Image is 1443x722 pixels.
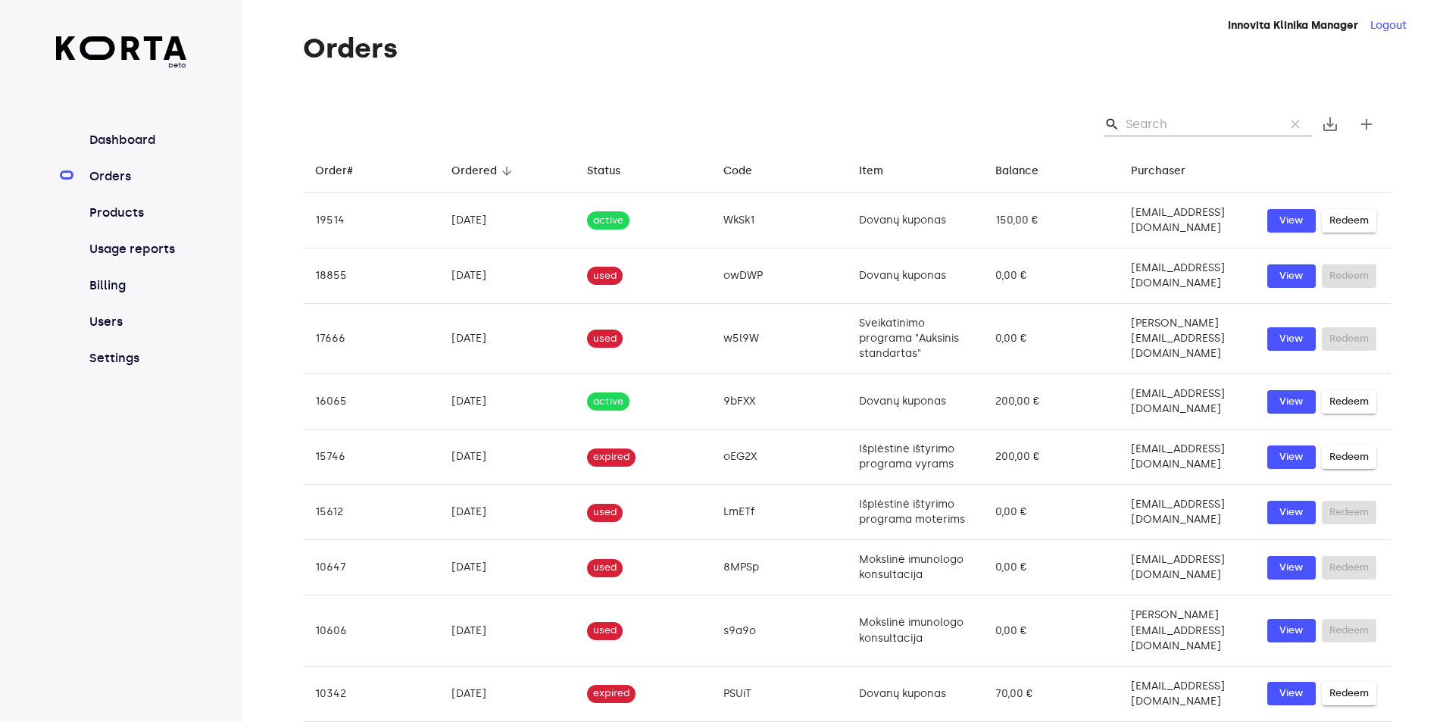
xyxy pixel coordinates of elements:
[1267,556,1316,580] button: View
[1322,209,1376,233] button: Redeem
[1275,449,1308,466] span: View
[723,162,752,180] div: Code
[56,36,187,70] a: beta
[847,248,983,304] td: Dovanų kuponas
[451,162,517,180] span: Ordered
[1267,327,1316,351] button: View
[1275,685,1308,702] span: View
[1275,267,1308,285] span: View
[983,193,1120,248] td: 150,00 €
[859,162,903,180] span: Item
[1119,485,1255,540] td: [EMAIL_ADDRESS][DOMAIN_NAME]
[995,162,1058,180] span: Balance
[1119,595,1255,666] td: [PERSON_NAME][EMAIL_ADDRESS][DOMAIN_NAME]
[1126,112,1273,136] input: Search
[1267,209,1316,233] a: View
[847,485,983,540] td: Išplėstinė ištyrimo programa moterims
[1275,504,1308,521] span: View
[1119,193,1255,248] td: [EMAIL_ADDRESS][DOMAIN_NAME]
[1357,115,1376,133] span: add
[1119,304,1255,374] td: [PERSON_NAME][EMAIL_ADDRESS][DOMAIN_NAME]
[303,595,439,666] td: 10606
[56,36,187,60] img: Korta
[587,505,623,520] span: used
[1119,540,1255,595] td: [EMAIL_ADDRESS][DOMAIN_NAME]
[439,304,576,374] td: [DATE]
[1267,445,1316,469] button: View
[1267,501,1316,524] button: View
[983,430,1120,485] td: 200,00 €
[711,248,848,304] td: owDWP
[1329,212,1369,230] span: Redeem
[500,164,514,178] span: arrow_downward
[847,304,983,374] td: Sveikatinimo programa "Auksinis standartas"
[439,248,576,304] td: [DATE]
[847,666,983,721] td: Dovanų kuponas
[86,131,187,149] a: Dashboard
[1322,390,1376,414] button: Redeem
[1131,162,1185,180] div: Purchaser
[847,595,983,666] td: Mokslinė imunologo konsultacija
[303,430,439,485] td: 15746
[995,162,1039,180] div: Balance
[1267,682,1316,705] button: View
[587,561,623,575] span: used
[86,349,187,367] a: Settings
[1329,685,1369,702] span: Redeem
[983,374,1120,430] td: 200,00 €
[86,277,187,295] a: Billing
[1119,248,1255,304] td: [EMAIL_ADDRESS][DOMAIN_NAME]
[439,540,576,595] td: [DATE]
[983,248,1120,304] td: 0,00 €
[451,162,497,180] div: Ordered
[439,595,576,666] td: [DATE]
[847,374,983,430] td: Dovanų kuponas
[1275,393,1308,411] span: View
[587,214,629,228] span: active
[587,395,629,409] span: active
[303,666,439,721] td: 10342
[1267,619,1316,642] button: View
[587,162,620,180] div: Status
[847,430,983,485] td: Išplėstinė ištyrimo programa vyrams
[303,304,439,374] td: 17666
[1322,445,1376,469] button: Redeem
[1267,264,1316,288] button: View
[1275,212,1308,230] span: View
[587,332,623,346] span: used
[303,248,439,304] td: 18855
[315,162,373,180] span: Order#
[439,485,576,540] td: [DATE]
[711,595,848,666] td: s9a9o
[1348,106,1385,142] button: Create new gift card
[983,304,1120,374] td: 0,00 €
[315,162,353,180] div: Order#
[711,540,848,595] td: 8MPSp
[1104,117,1120,132] span: Search
[86,204,187,222] a: Products
[1119,374,1255,430] td: [EMAIL_ADDRESS][DOMAIN_NAME]
[56,60,187,70] span: beta
[723,162,772,180] span: Code
[1119,430,1255,485] td: [EMAIL_ADDRESS][DOMAIN_NAME]
[1275,330,1308,348] span: View
[983,595,1120,666] td: 0,00 €
[303,485,439,540] td: 15612
[587,450,636,464] span: expired
[1275,559,1308,577] span: View
[86,313,187,331] a: Users
[1322,682,1376,705] button: Redeem
[587,162,640,180] span: Status
[711,485,848,540] td: LmETf
[587,624,623,638] span: used
[303,193,439,248] td: 19514
[847,193,983,248] td: Dovanų kuponas
[303,374,439,430] td: 16065
[439,374,576,430] td: [DATE]
[1119,666,1255,721] td: [EMAIL_ADDRESS][DOMAIN_NAME]
[711,304,848,374] td: w5l9W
